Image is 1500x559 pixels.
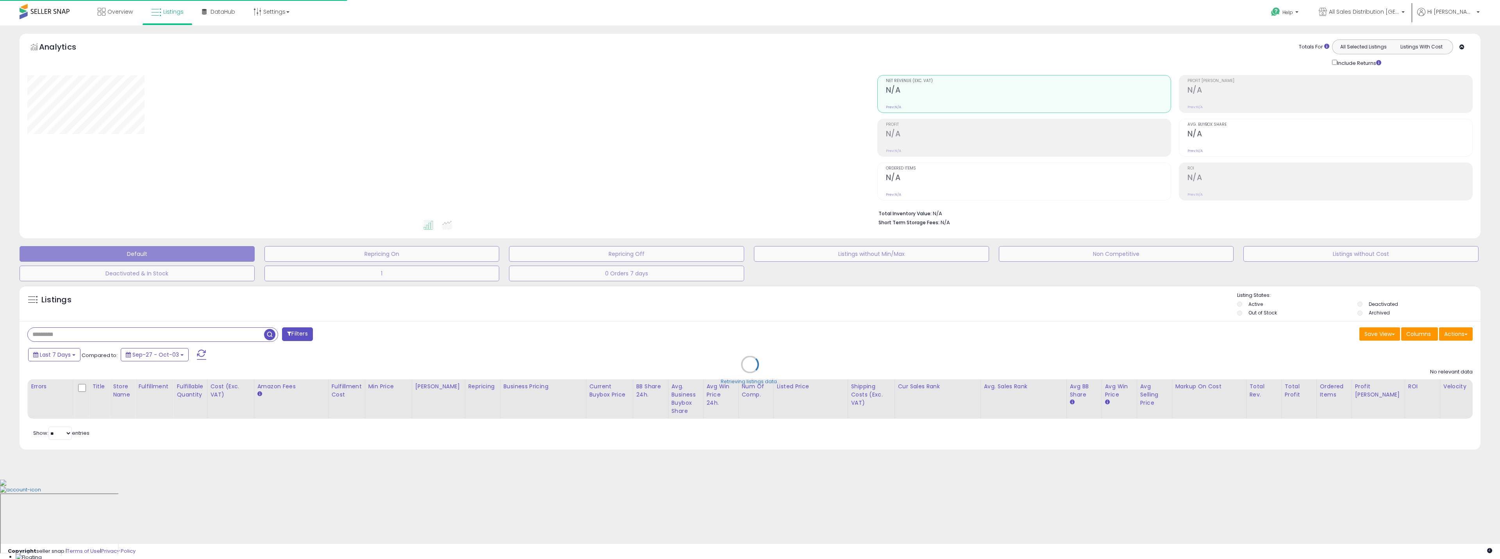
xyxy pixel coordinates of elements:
a: Hi [PERSON_NAME] [1417,8,1480,25]
b: Total Inventory Value: [879,210,932,217]
h2: N/A [886,86,1171,96]
h2: N/A [1187,129,1472,140]
small: Prev: N/A [1187,105,1203,109]
li: N/A [879,208,1467,218]
span: Overview [107,8,133,16]
button: Deactivated & In Stock [20,266,255,281]
button: Non Competitive [999,246,1234,262]
span: DataHub [211,8,235,16]
span: Avg. Buybox Share [1187,123,1472,127]
button: Listings With Cost [1392,42,1450,52]
button: Listings without Cost [1243,246,1479,262]
button: Repricing Off [509,246,744,262]
b: Short Term Storage Fees: [879,219,939,226]
span: Ordered Items [886,166,1171,171]
div: Totals For [1299,43,1329,51]
span: Hi [PERSON_NAME] [1427,8,1474,16]
h5: Analytics [39,41,91,54]
span: N/A [941,219,950,226]
span: All Sales Distribution [GEOGRAPHIC_DATA] [1329,8,1399,16]
small: Prev: N/A [886,105,901,109]
button: 1 [264,266,500,281]
small: Prev: N/A [886,192,901,197]
small: Prev: N/A [1187,192,1203,197]
div: Include Returns [1326,58,1391,67]
button: Listings without Min/Max [754,246,989,262]
small: Prev: N/A [886,148,901,153]
div: Retrieving listings data.. [721,378,779,385]
a: Help [1265,1,1306,25]
span: Help [1282,9,1293,16]
button: All Selected Listings [1334,42,1393,52]
i: Get Help [1271,7,1280,17]
span: Profit [886,123,1171,127]
span: Listings [163,8,184,16]
h2: N/A [886,129,1171,140]
span: Profit [PERSON_NAME] [1187,79,1472,83]
h2: N/A [886,173,1171,184]
h2: N/A [1187,173,1472,184]
button: 0 Orders 7 days [509,266,744,281]
span: Net Revenue (Exc. VAT) [886,79,1171,83]
small: Prev: N/A [1187,148,1203,153]
button: Default [20,246,255,262]
button: Repricing On [264,246,500,262]
span: ROI [1187,166,1472,171]
h2: N/A [1187,86,1472,96]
